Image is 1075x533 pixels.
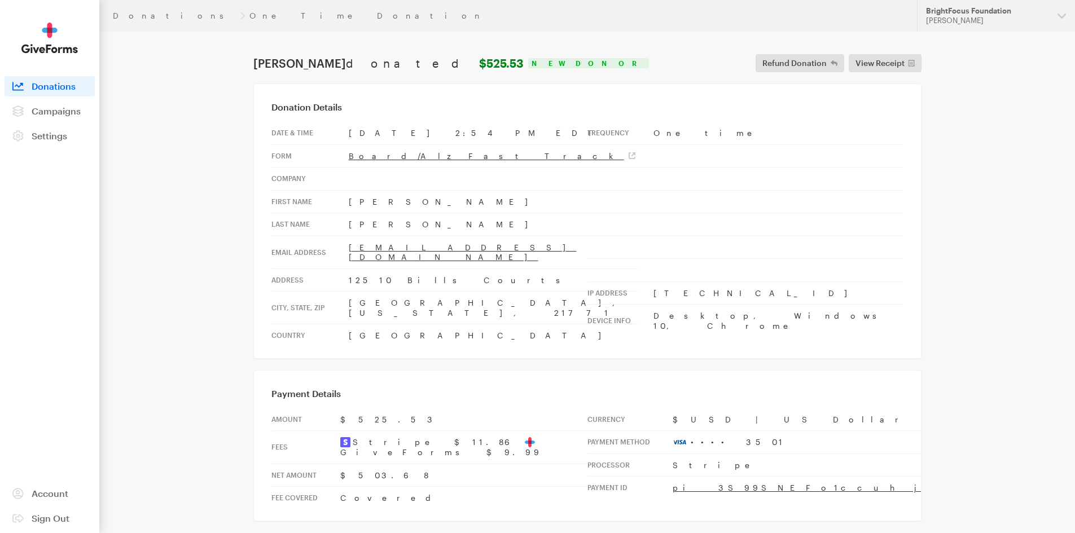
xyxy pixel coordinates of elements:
th: City, state, zip [271,292,349,324]
th: Fee Covered [271,487,340,509]
th: Address [271,268,349,292]
td: One time [653,122,903,144]
td: [PERSON_NAME] [349,213,638,236]
span: Sign Out [32,513,69,523]
th: First Name [271,190,349,213]
img: stripe2-5d9aec7fb46365e6c7974577a8dae7ee9b23322d394d28ba5d52000e5e5e0903.svg [340,437,350,447]
td: Stripe $11.86 GiveForms $9.99 [340,431,587,464]
th: IP address [587,281,653,305]
th: Amount [271,408,340,431]
a: View Receipt [849,54,922,72]
th: Date & time [271,122,349,144]
span: Settings [32,130,67,141]
td: 12510 Bills Courts [349,268,638,292]
th: Frequency [587,122,653,144]
a: Settings [5,126,95,146]
th: Processor [587,453,673,477]
td: $USD | US Dollar [673,408,1072,431]
th: Payment Method [587,431,673,454]
a: Donations [113,11,236,20]
th: Country [271,324,349,347]
td: •••• 3501 [673,431,1072,454]
a: Board/Alz Fast Track [349,151,635,161]
th: Fees [271,431,340,464]
span: Account [32,488,68,499]
th: Device info [587,305,653,337]
div: New Donor [528,58,649,68]
a: Campaigns [5,101,95,121]
a: Account [5,483,95,504]
th: Net Amount [271,464,340,487]
a: Sign Out [5,508,95,528]
th: Company [271,168,349,191]
td: [DATE] 2:54 PM EDT [349,122,638,144]
td: Covered [340,487,587,509]
a: pi_3S99SNEFo1ccuhjX1SH7GaIn [673,483,1072,492]
div: [PERSON_NAME] [926,16,1048,25]
td: [GEOGRAPHIC_DATA] [349,324,638,347]
th: Currency [587,408,673,431]
th: Form [271,144,349,168]
h3: Payment Details [271,388,903,399]
h1: [PERSON_NAME] [253,56,524,70]
img: GiveForms [21,23,78,54]
span: View Receipt [855,56,905,70]
td: $525.53 [340,408,587,431]
div: BrightFocus Foundation [926,6,1048,16]
td: [PERSON_NAME] [349,190,638,213]
td: Stripe [673,453,1072,477]
th: Email address [271,236,349,268]
a: Donations [5,76,95,96]
strong: $525.53 [479,56,524,70]
span: Donations [32,81,76,91]
span: donated [346,56,476,70]
img: favicon-aeed1a25926f1876c519c09abb28a859d2c37b09480cd79f99d23ee3a2171d47.svg [525,437,535,447]
th: Last Name [271,213,349,236]
th: Payment Id [587,477,673,499]
span: Campaigns [32,105,81,116]
button: Refund Donation [756,54,844,72]
span: Refund Donation [762,56,827,70]
td: $503.68 [340,464,587,487]
h3: Donation Details [271,102,903,113]
td: Desktop, Windows 10, Chrome [653,305,903,337]
td: [GEOGRAPHIC_DATA], [US_STATE], 21771 [349,292,638,324]
td: [TECHNICAL_ID] [653,281,903,305]
a: [EMAIL_ADDRESS][DOMAIN_NAME] [349,243,577,262]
